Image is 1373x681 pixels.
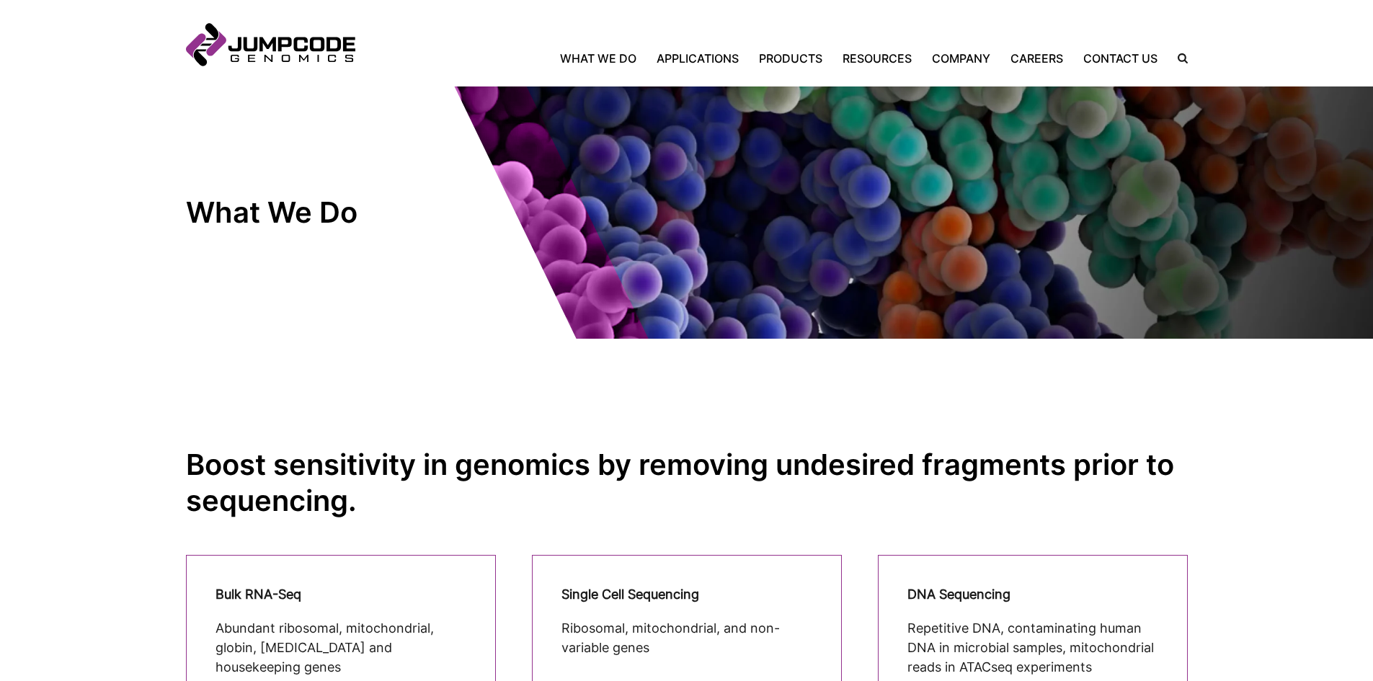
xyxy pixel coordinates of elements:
[215,618,466,677] p: Abundant ribosomal, mitochondrial, globin, [MEDICAL_DATA] and housekeeping genes
[560,50,646,67] a: What We Do
[832,50,922,67] a: Resources
[1000,50,1073,67] a: Careers
[561,618,812,657] p: Ribosomal, mitochondrial, and non-variable genes
[1168,53,1188,63] label: Search the site.
[186,447,1174,518] strong: Boost sensitivity in genomics by removing undesired fragments prior to sequencing.
[561,587,699,602] strong: Single Cell Sequencing
[646,50,749,67] a: Applications
[907,587,1010,602] strong: DNA Sequencing
[907,618,1158,677] p: Repetitive DNA, contaminating human DNA in microbial samples, mitochondrial reads in ATACseq expe...
[749,50,832,67] a: Products
[922,50,1000,67] a: Company
[186,195,445,231] h1: What We Do
[215,587,301,602] strong: Bulk RNA-Seq
[355,50,1168,67] nav: Primary Navigation
[1073,50,1168,67] a: Contact Us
